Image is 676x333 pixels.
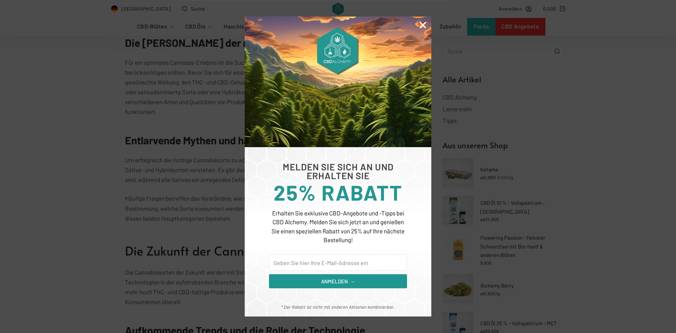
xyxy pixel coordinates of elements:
h3: 25% RABATT [269,182,407,203]
input: Geben Sie hier Ihre E-Mail-Adresse ein [269,255,407,271]
a: Close [418,20,427,30]
button: ANMELDEN → [269,274,407,288]
em: * Der Rabatt ist nicht mit anderen Aktionen kombinierbar. [281,304,395,310]
span: ANMELDEN → [321,277,355,285]
p: Erhalten Sie exklusive CBD-Angebote und -Tipps bei CBD Alchemy. Melden Sie sich jetzt an und geni... [269,209,407,245]
h6: MELDEN SIE SICH AN UND ERHALTEN SIE [269,162,407,180]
